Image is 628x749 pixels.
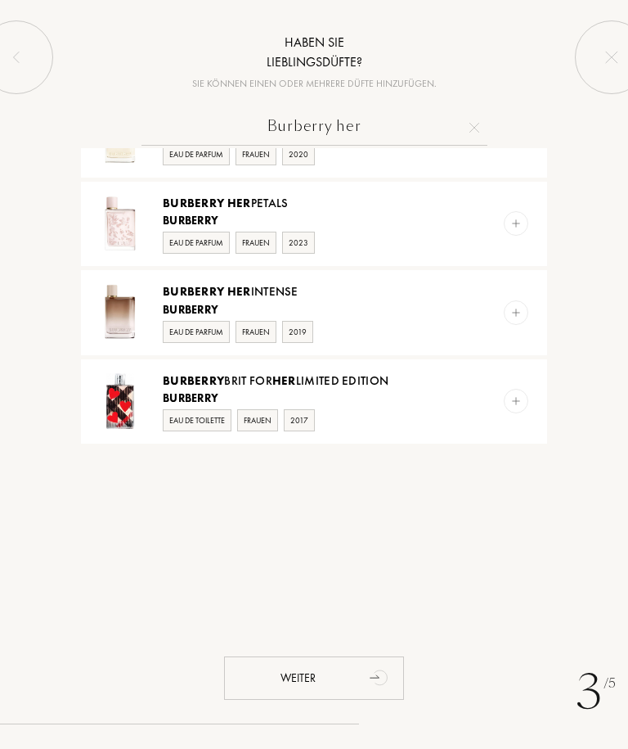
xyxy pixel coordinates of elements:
span: Burberry [163,195,224,211]
div: Weiter [224,657,404,700]
img: left_onboard.svg [10,51,23,64]
div: 3 [576,655,616,729]
div: Frauen [235,232,276,254]
div: Eau de Parfum [163,321,230,343]
div: Frauen [235,143,276,165]
span: Burberry [163,372,224,389]
div: animation [364,661,397,693]
img: add_pf.svg [510,395,522,407]
div: Eau de Parfum [163,232,230,254]
span: Burberry [163,213,218,228]
span: Burberry [163,283,224,300]
img: quit_onboard.svg [605,51,618,64]
img: Burberry Her Petals [92,195,149,252]
span: Burberry [163,302,218,317]
div: Intense [163,282,455,301]
input: Suche nach einem Duft [141,114,487,146]
span: /5 [603,675,616,693]
span: Her [227,195,251,211]
span: Her [227,283,251,300]
div: Eau de Parfum [163,143,230,165]
img: add_pf.svg [510,218,522,229]
div: Petals [163,194,455,213]
div: Frauen [235,321,276,343]
span: Burberry [163,390,218,405]
div: Brit for Limited Edition [163,372,455,390]
img: add_pf.svg [510,307,522,318]
div: 2017 [284,409,315,431]
div: 2019 [282,321,313,343]
div: 2020 [282,143,315,165]
img: cross.svg [469,123,479,133]
div: Eau de Toilette [163,409,231,431]
span: Her [272,372,296,389]
img: Burberry Brit for Her Limited Edition [92,372,149,430]
div: Frauen [237,409,278,431]
img: Burberry Her Intense [92,284,149,341]
div: 2023 [282,232,315,254]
